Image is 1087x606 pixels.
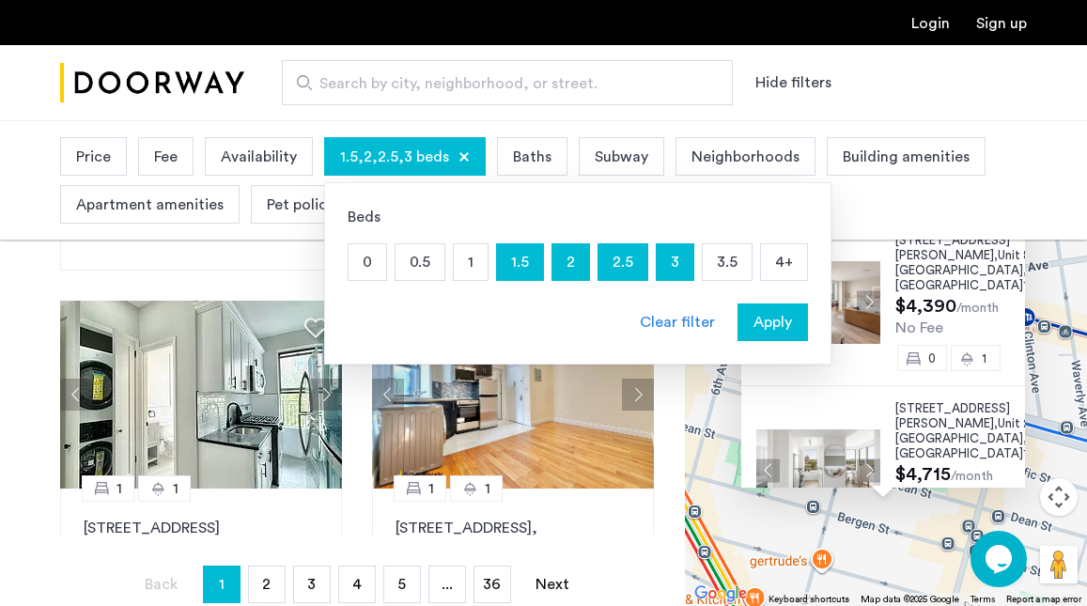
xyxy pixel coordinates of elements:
span: Search by city, neighborhood, or street. [319,72,680,95]
p: 2 [552,244,589,280]
span: Price [76,146,111,168]
p: 1.5 [497,244,543,280]
input: Apartment Search [282,60,733,105]
span: Fee [154,146,178,168]
p: 0 [349,244,386,280]
a: Cazamio Logo [60,48,244,118]
p: 3.5 [703,244,752,280]
div: Beds [348,206,808,228]
p: 0.5 [396,244,444,280]
p: 4+ [761,244,807,280]
span: Pet policies [267,194,346,216]
span: Baths [513,146,551,168]
span: Neighborhoods [691,146,800,168]
p: 3 [657,244,693,280]
span: Building amenities [843,146,970,168]
button: Show or hide filters [755,71,831,94]
div: Clear filter [640,311,715,334]
img: logo [60,48,244,118]
span: Subway [595,146,648,168]
p: 2.5 [598,244,647,280]
a: Registration [976,16,1027,31]
p: 1 [454,244,488,280]
iframe: chat widget [971,531,1031,587]
button: button [738,303,808,341]
span: 1.5,2,2.5,3 beds [340,146,449,168]
span: Apply [753,311,792,334]
span: Availability [221,146,297,168]
a: Login [911,16,950,31]
span: Apartment amenities [76,194,224,216]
